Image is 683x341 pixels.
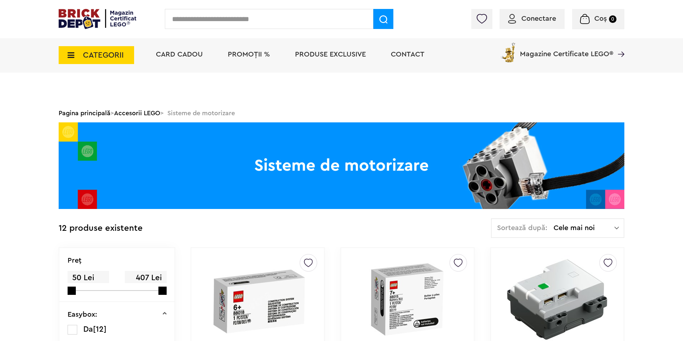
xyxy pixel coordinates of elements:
[125,271,166,285] span: 407 Lei
[357,263,457,336] img: Battery Box
[83,325,93,333] span: Da
[208,263,308,336] img: Motor Angular Technic M V46
[594,15,607,22] span: Coș
[114,110,160,116] a: Accesorii LEGO
[521,15,556,22] span: Conectare
[295,51,366,58] a: Produse exclusive
[609,15,616,23] small: 0
[554,224,614,232] span: Cele mai noi
[68,271,109,285] span: 50 Lei
[59,104,624,122] div: > > Sisteme de motorizare
[93,325,107,333] span: [12]
[497,224,547,232] span: Sortează după:
[520,41,613,58] span: Magazine Certificate LEGO®
[156,51,203,58] a: Card Cadou
[68,257,82,264] p: Preţ
[59,122,624,209] img: Sisteme de motorizare
[613,41,624,48] a: Magazine Certificate LEGO®
[228,51,270,58] a: PROMOȚII %
[391,51,424,58] a: Contact
[59,218,143,239] div: 12 produse existente
[68,311,97,318] p: Easybox:
[83,51,124,59] span: CATEGORII
[59,110,110,116] a: Pagina principală
[508,15,556,22] a: Conectare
